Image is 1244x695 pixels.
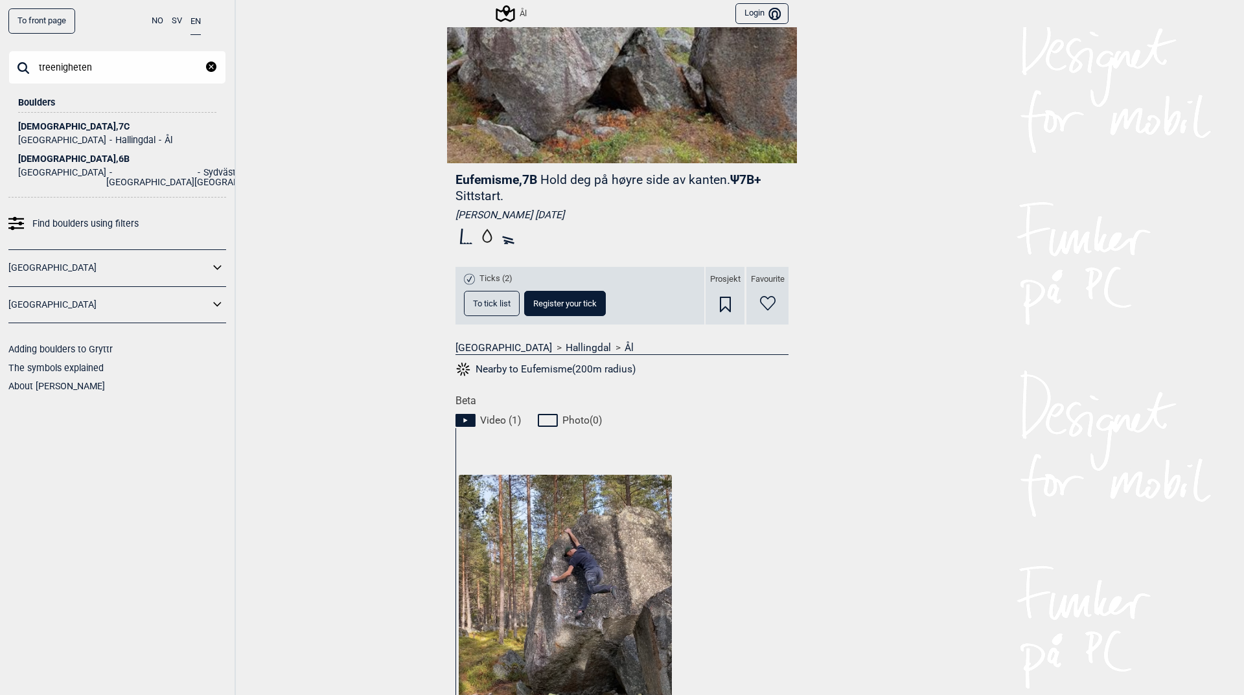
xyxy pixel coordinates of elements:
[8,214,226,233] a: Find boulders using filters
[8,8,75,34] a: To front page
[455,209,789,222] div: [PERSON_NAME] [DATE]
[8,344,113,354] a: Adding boulders to Gryttr
[735,3,789,25] button: Login
[479,273,513,284] span: Ticks (2)
[464,291,520,316] button: To tick list
[194,168,282,187] li: Sydvästra [GEOGRAPHIC_DATA]
[480,414,521,427] span: Video ( 1 )
[751,274,785,285] span: Favourite
[190,8,201,35] button: EN
[32,214,139,233] span: Find boulders using filters
[455,341,552,354] a: [GEOGRAPHIC_DATA]
[8,295,209,314] a: [GEOGRAPHIC_DATA]
[473,299,511,308] span: To tick list
[18,84,216,113] div: Boulders
[152,8,163,34] button: NO
[498,6,527,21] div: Ål
[455,172,761,203] span: Ψ 7B+
[706,267,744,325] div: Prosjekt
[540,172,730,187] p: Hold deg på høyre side av kanten.
[8,363,104,373] a: The symbols explained
[18,154,216,164] div: [DEMOGRAPHIC_DATA] , 6B
[455,188,503,203] p: Sittstart.
[533,299,597,308] span: Register your tick
[524,291,606,316] button: Register your tick
[18,135,106,145] li: [GEOGRAPHIC_DATA]
[172,8,182,34] button: SV
[455,172,537,187] span: Eufemisme , 7B
[106,135,155,145] li: Hallingdal
[566,341,611,354] a: Hallingdal
[455,341,789,354] nav: > >
[455,361,636,378] button: Nearby to Eufemisme(200m radius)
[625,341,634,354] a: Ål
[562,414,602,427] span: Photo ( 0 )
[8,258,209,277] a: [GEOGRAPHIC_DATA]
[18,122,216,131] div: [DEMOGRAPHIC_DATA] , 7C
[8,51,226,84] input: Search boulder name, location or collection
[8,381,105,391] a: About [PERSON_NAME]
[155,135,172,145] li: Ål
[18,168,106,187] li: [GEOGRAPHIC_DATA]
[106,168,194,187] li: [GEOGRAPHIC_DATA]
